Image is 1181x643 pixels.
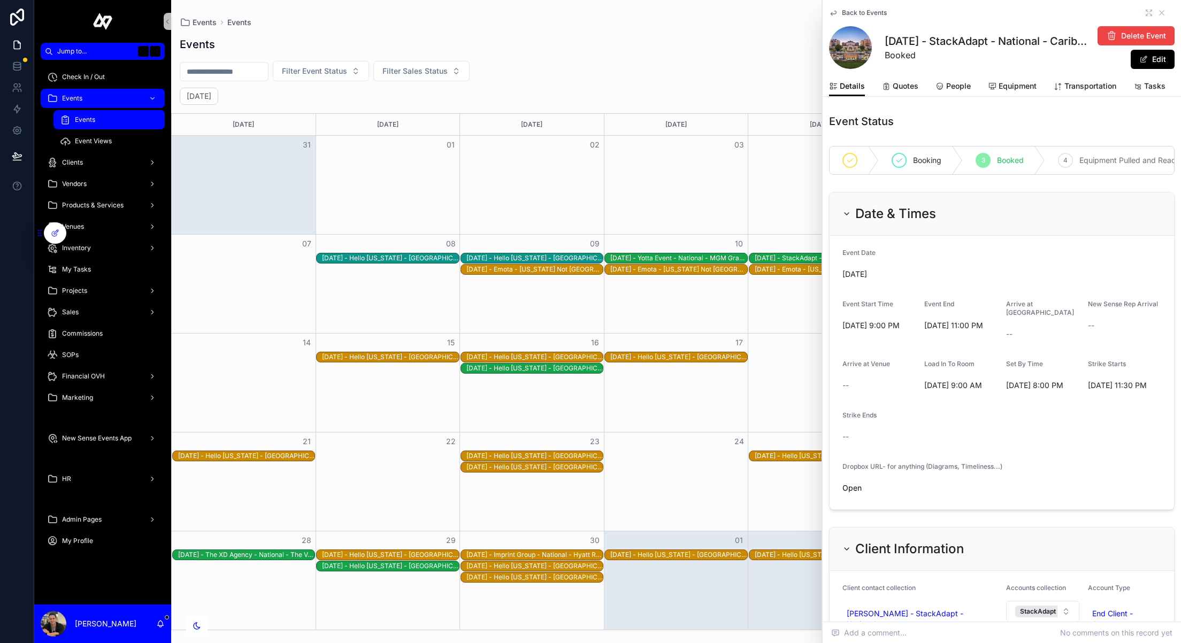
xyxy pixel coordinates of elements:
button: 22 [444,435,457,448]
span: Check In / Out [62,73,105,81]
span: Load In To Room [924,360,975,368]
a: My Profile [41,531,165,551]
a: Equipment [988,76,1037,98]
span: -- [1088,320,1094,331]
span: Accounts collection [1006,584,1066,592]
div: [DATE] [750,114,891,135]
a: Products & Services [41,196,165,215]
div: 10/2/2025 - Hello Florida - Orlando - Hyatt Regency - Orlando - recOpo6DxcNDLNM4e [755,550,891,560]
span: Vendors [62,180,87,188]
h2: Client Information [855,540,964,557]
a: Inventory [41,238,165,258]
div: 9/8/2025 - Hello Florida - Orlando - Hyatt Regency - Orlando - recD7AzidpB8Q7XqY [322,253,458,263]
a: Projects [41,281,165,300]
span: End Client - Corporate Events [1092,608,1153,640]
button: Select Button [1006,601,1079,622]
button: 24 [733,435,746,448]
span: Sales [62,308,79,316]
a: Events [53,110,165,129]
span: 4 [1063,156,1068,165]
div: [DATE] - Hello [US_STATE] - [GEOGRAPHIC_DATA] - Hyatt Regency - [GEOGRAPHIC_DATA] - rec1OECLTHxzO... [466,562,603,570]
button: 15 [444,336,457,349]
button: Edit [1131,50,1175,69]
a: My Tasks [41,260,165,279]
a: End Client - Corporate Events [1088,606,1157,642]
span: [DATE] 11:30 PM [1088,380,1161,391]
span: Strike Ends [842,411,877,419]
div: [DATE] - Hello [US_STATE] - [GEOGRAPHIC_DATA] - Signia by [PERSON_NAME] [PERSON_NAME] Creek - rec... [322,562,458,570]
div: 9/9/2025 - Hello Florida - Orlando - Sapphire Falls Resort - recg29L25X0FqklfR [466,253,603,263]
div: [DATE] - Hello [US_STATE] - [GEOGRAPHIC_DATA] - Hyatt Regency - [GEOGRAPHIC_DATA] - recD7AzidpB8Q... [322,254,458,262]
span: Arrive at Venue [842,360,890,368]
div: 9/30/2025 - Hello Florida - Orlando - Hyatt Regency - Orlando - rec1OECLTHxzOlXry [466,561,603,571]
div: 9/21/2025 - Hello Florida - Orlando - Omni Orlando Resort Champions Gate - rec0wylZuSVG3qn3K [178,451,315,461]
button: 14 [300,336,313,349]
div: 9/17/2025 - Hello Florida - Orlando - JW Marriott Orlando Grande Lakes - recCkFEgA3deMLZT1 [610,352,747,362]
button: 01 [444,138,457,151]
span: Equipment [999,81,1037,91]
h1: [DATE] - StackAdapt - National - Caribe Royale - rec2wpbq8lC1Cci4I [885,34,1092,49]
span: Commissions [62,329,103,338]
h2: Date & Times [855,205,936,222]
h1: Event Status [829,114,894,129]
div: 9/29/2025 - Hello Florida - Orlando - Gaylord Palms Resort and Convention Center - recVpyKwTiGozQHQo [322,550,458,560]
div: scrollable content [34,60,171,564]
span: Add a comment... [831,627,907,638]
span: My Profile [62,537,93,545]
span: Booked [997,155,1024,166]
div: 9/10/2025 - Yotta Event - National - MGM Grand - reczwLxecmzJ4WjEQ [610,253,747,263]
div: [DATE] [318,114,458,135]
span: 3 [981,156,985,165]
span: My Tasks [62,265,91,274]
button: 21 [300,435,313,448]
div: 9/16/2025 - Hello Florida - Orlando - JW Marriott Orlando Bonnet Creek Resort & Spa - recaZ9bhIzg... [466,363,603,373]
div: [DATE] [606,114,747,135]
div: [DATE] - Hello [US_STATE] - [GEOGRAPHIC_DATA] - Hyatt Regency - [GEOGRAPHIC_DATA] - recOpo6DxcNDL... [755,551,891,559]
div: [DATE] - Hello [US_STATE] - [GEOGRAPHIC_DATA] - [GEOGRAPHIC_DATA] - [GEOGRAPHIC_DATA] [466,353,603,361]
a: People [935,76,971,98]
span: Admin Pages [62,515,102,524]
span: People [946,81,971,91]
span: [PERSON_NAME] - StackAdapt - National [847,608,989,630]
div: 9/9/2025 - Emota - Florida Not Orlando - The Diplomat Beach Resort Hollywood - recg3Qn1FrpHJq8Py [466,265,603,274]
div: [DATE] - Hello [US_STATE] - [GEOGRAPHIC_DATA][PERSON_NAME] [GEOGRAPHIC_DATA] - [GEOGRAPHIC_DATA] [466,452,603,460]
a: Vendors [41,174,165,193]
button: Delete Event [1098,26,1175,45]
a: Sales [41,303,165,322]
button: Unselect 53506 [1015,606,1103,617]
div: [DATE] - StackAdapt - National - Caribe Royale - rec2wpbq8lC1Cci4I [755,254,891,262]
div: 10/1/2025 - Hello Florida - Orlando - Hyatt Regency - Orlando - recTov5EeLdftuV5z [610,550,747,560]
span: Transportation [1064,81,1116,91]
span: Dropbox URL- for anything (Diagrams, Timeliness...) [842,462,1002,470]
a: HR [41,469,165,489]
a: Events [41,89,165,108]
span: [DATE] 11:00 PM [924,320,998,331]
span: Client contact collection [842,584,916,592]
a: Financial OVH [41,367,165,386]
div: 9/10/2025 - Emota - Florida Not Orlando - The Diplomat Beach Resort Hollywood - recAMxzkkOReJ0mF4 [610,265,747,274]
div: 9/25/2025 - Hello Florida - Orlando - Sawgrass Marriott Resort - reci14AL4uUM0K9WI [755,451,891,461]
span: StackAdapt - National [1020,607,1087,616]
span: Arrive at [GEOGRAPHIC_DATA] [1006,300,1074,316]
h1: Events [180,37,215,52]
div: [DATE] [462,114,602,135]
span: [DATE] [842,269,1161,280]
div: [DATE] [173,114,314,135]
button: 02 [588,138,601,151]
span: New Sense Events App [62,434,132,443]
a: Details [829,76,865,97]
a: Marketing [41,388,165,407]
div: 9/11/2025 - StackAdapt - National - Caribe Royale - rec2wpbq8lC1Cci4I [755,253,891,263]
a: Events [180,17,217,28]
div: [DATE] - Hello [US_STATE] - [GEOGRAPHIC_DATA][PERSON_NAME][GEOGRAPHIC_DATA] - recCkFEgA3deMLZT1 [610,353,747,361]
a: Tasks [1133,76,1165,98]
div: 9/15/2025 - Hello Florida - Orlando - Signia by Hilton Orlando Bonnet Creek - recTP3i72h8sm1reM [322,352,458,362]
button: 09 [588,237,601,250]
span: [DATE] 9:00 PM [842,320,916,331]
div: [DATE] - Emota - [US_STATE] Not [GEOGRAPHIC_DATA] - [GEOGRAPHIC_DATA] [GEOGRAPHIC_DATA] - recg3Qn... [466,265,603,274]
span: Quotes [893,81,918,91]
div: [DATE] - The XD Agency - National - The Venetian Expo Hall - rechjpYA7yNGMAKTg [178,551,315,559]
img: App logo [93,13,113,30]
span: Venues [62,222,84,231]
a: New Sense Events App [41,429,165,448]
